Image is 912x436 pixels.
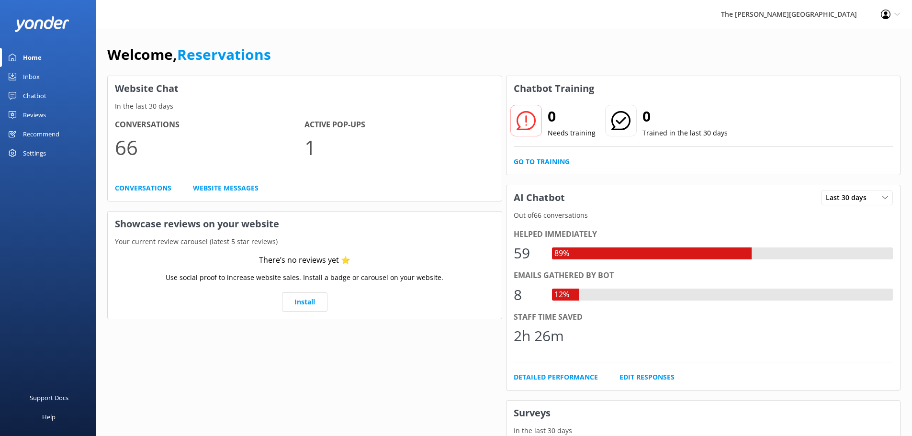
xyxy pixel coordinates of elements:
span: Last 30 days [826,192,872,203]
div: 8 [514,283,542,306]
img: yonder-white-logo.png [14,16,69,32]
p: 1 [304,131,494,163]
div: Settings [23,144,46,163]
div: Support Docs [30,388,68,407]
p: 66 [115,131,304,163]
div: 89% [552,247,572,260]
div: Recommend [23,124,59,144]
p: Use social proof to increase website sales. Install a badge or carousel on your website. [166,272,443,283]
a: Conversations [115,183,171,193]
a: Install [282,292,327,312]
p: In the last 30 days [108,101,502,112]
div: 2h 26m [514,324,564,347]
p: Needs training [548,128,596,138]
a: Detailed Performance [514,372,598,382]
h1: Welcome, [107,43,271,66]
div: Home [23,48,42,67]
p: Trained in the last 30 days [642,128,728,138]
p: In the last 30 days [507,425,901,436]
div: Reviews [23,105,46,124]
h3: Chatbot Training [507,76,601,101]
a: Website Messages [193,183,259,193]
div: 59 [514,242,542,265]
div: Helped immediately [514,228,893,241]
h2: 0 [642,105,728,128]
h3: Surveys [507,401,901,425]
a: Go to Training [514,157,570,167]
h3: Website Chat [108,76,502,101]
div: 12% [552,289,572,301]
div: Chatbot [23,86,46,105]
h4: Active Pop-ups [304,119,494,131]
div: There’s no reviews yet ⭐ [259,254,350,267]
div: Staff time saved [514,311,893,324]
a: Edit Responses [619,372,675,382]
div: Emails gathered by bot [514,269,893,282]
div: Inbox [23,67,40,86]
div: Help [42,407,56,426]
h2: 0 [548,105,596,128]
h3: AI Chatbot [507,185,572,210]
h3: Showcase reviews on your website [108,212,502,236]
p: Out of 66 conversations [507,210,901,221]
a: Reservations [177,45,271,64]
p: Your current review carousel (latest 5 star reviews) [108,236,502,247]
h4: Conversations [115,119,304,131]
